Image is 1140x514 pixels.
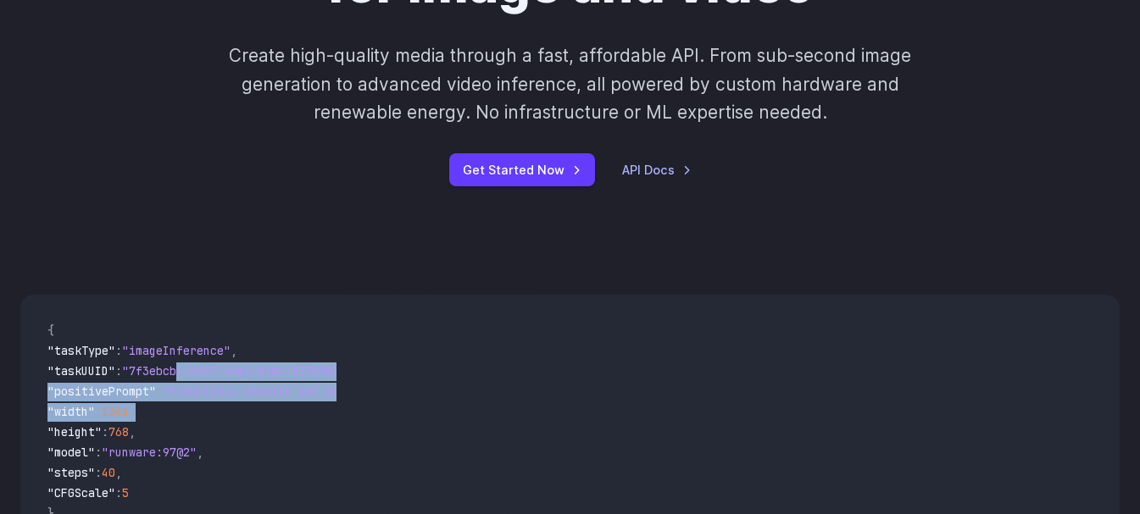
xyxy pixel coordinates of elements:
span: 1344 [102,404,129,419]
span: , [197,445,203,460]
a: API Docs [622,160,692,180]
span: : [95,465,102,480]
span: : [115,485,122,500]
span: : [95,445,102,460]
span: "taskType" [47,343,115,358]
span: "imageInference" [122,343,231,358]
span: : [115,363,122,379]
span: "model" [47,445,95,460]
a: Get Started Now [449,153,595,186]
p: Create high-quality media through a fast, affordable API. From sub-second image generation to adv... [218,41,921,126]
span: { [47,323,54,338]
span: "width" [47,404,95,419]
span: "CFGScale" [47,485,115,500]
span: "runware:97@2" [102,445,197,460]
span: : [156,384,163,399]
span: "steps" [47,465,95,480]
span: "positivePrompt" [47,384,156,399]
span: "7f3ebcb6-b897-49e1-b98c-f5789d2d40d7" [122,363,380,379]
span: 768 [108,424,129,439]
span: 40 [102,465,115,480]
span: : [95,404,102,419]
span: , [115,465,122,480]
span: "height" [47,424,102,439]
span: "taskUUID" [47,363,115,379]
span: , [129,404,136,419]
span: 5 [122,485,129,500]
span: : [115,343,122,358]
span: , [129,424,136,439]
span: : [102,424,108,439]
span: , [231,343,237,358]
span: "Futuristic stealth jet streaking through a neon-lit cityscape with glowing purple exhaust" [163,384,780,399]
